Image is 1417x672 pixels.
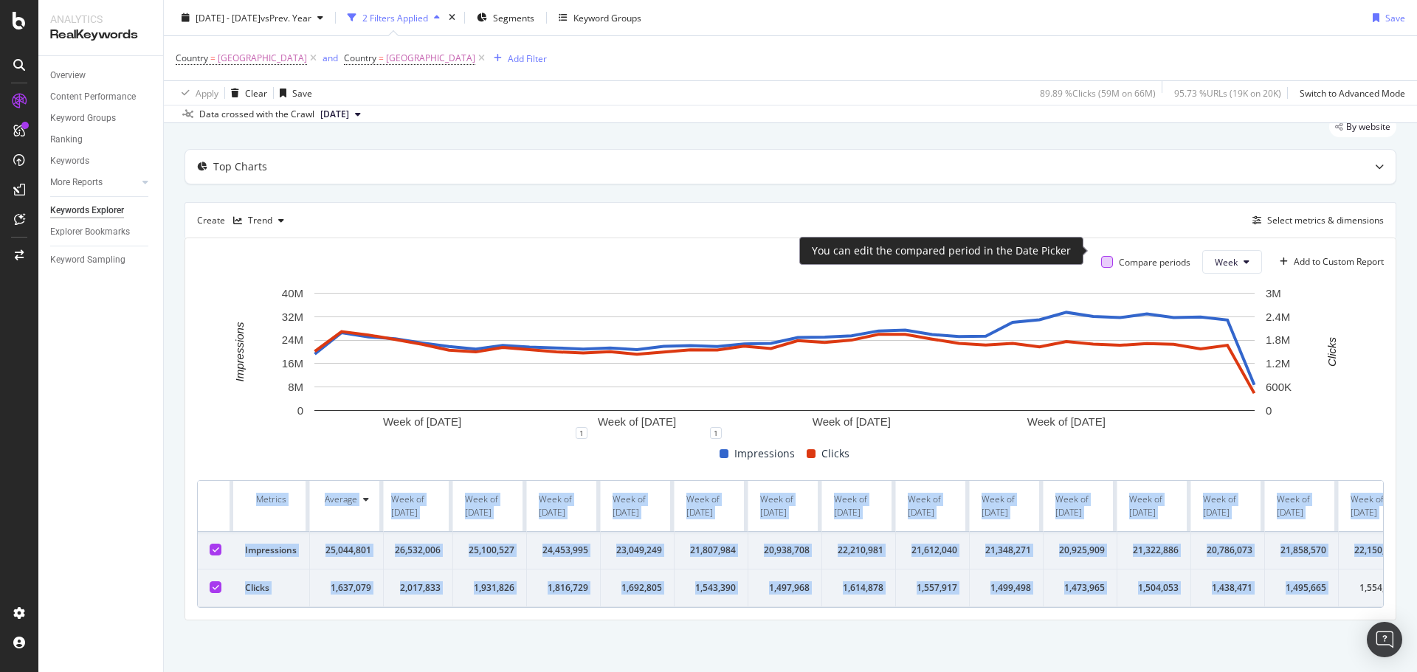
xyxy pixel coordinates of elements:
div: 25,100,527 [465,544,514,557]
text: 600K [1266,381,1292,393]
a: Keywords Explorer [50,203,153,218]
text: Week of [DATE] [383,416,461,429]
div: Week of [DATE] [760,493,810,519]
div: Switch to Advanced Mode [1300,86,1405,99]
div: 95.73 % URLs ( 19K on 20K ) [1174,86,1281,99]
div: 1,554,061 [1351,581,1400,595]
button: Keyword Groups [553,6,647,30]
div: Overview [50,68,86,83]
span: vs Prev. Year [261,11,311,24]
div: 89.89 % Clicks ( 59M on 66M ) [1040,86,1156,99]
div: Save [292,86,312,99]
div: Week of [DATE] [465,493,514,519]
div: 1,438,471 [1203,581,1252,595]
div: Save [1385,11,1405,24]
td: Impressions [233,532,310,569]
div: Keywords Explorer [50,203,124,218]
button: Clear [225,81,267,105]
div: 21,807,984 [686,544,736,557]
div: Week of [DATE] [613,493,662,519]
div: 22,210,981 [834,544,883,557]
div: Explorer Bookmarks [50,224,130,240]
span: [GEOGRAPHIC_DATA] [218,48,307,69]
div: 2,017,833 [391,581,441,595]
text: Week of [DATE] [598,416,676,429]
div: More Reports [50,175,103,190]
div: RealKeywords [50,27,151,44]
div: Week of [DATE] [1351,493,1400,519]
text: 24M [282,334,303,347]
div: Analytics [50,12,151,27]
text: 8M [288,381,303,393]
div: Keyword Groups [573,11,641,24]
text: 0 [297,404,303,417]
div: Week of [DATE] [1203,493,1252,519]
div: Week of [DATE] [1277,493,1326,519]
span: By website [1346,122,1390,131]
div: 1,497,968 [760,581,810,595]
button: Switch to Advanced Mode [1294,81,1405,105]
span: 2025 Sep. 2nd [320,108,349,121]
div: 26,532,006 [391,544,441,557]
button: Week [1202,250,1262,274]
div: times [446,10,458,25]
text: Impressions [233,322,246,381]
button: Save [1367,6,1405,30]
div: 1,692,805 [613,581,662,595]
td: Clicks [233,569,310,607]
div: Create [197,209,290,232]
div: 21,322,886 [1129,544,1179,557]
div: Keyword Groups [50,111,116,126]
div: Add Filter [508,52,547,64]
button: 2 Filters Applied [342,6,446,30]
button: Segments [471,6,540,30]
div: Add to Custom Report [1294,257,1384,266]
div: Compare periods [1119,256,1190,269]
span: Country [176,52,208,64]
span: Week [1215,256,1238,269]
text: 3M [1266,287,1281,299]
text: Clicks [1325,337,1338,367]
div: Ranking [50,132,83,148]
div: Data crossed with the Crawl [199,108,314,121]
a: Keywords [50,153,153,169]
div: legacy label [1329,117,1396,137]
span: Segments [493,11,534,24]
button: Add Filter [488,49,547,67]
text: Week of [DATE] [1027,416,1106,429]
div: 20,938,708 [760,544,810,557]
div: 1,499,498 [982,581,1031,595]
div: 1,931,826 [465,581,514,595]
div: Average [325,493,357,506]
div: 1,816,729 [539,581,588,595]
text: 32M [282,311,303,323]
button: Save [274,81,312,105]
svg: A chart. [197,285,1373,433]
a: Keyword Sampling [50,252,153,268]
div: Metrics [245,493,297,506]
div: Week of [DATE] [1055,493,1105,519]
div: 21,612,040 [908,544,957,557]
div: 1 [576,427,587,439]
div: 1,504,053 [1129,581,1179,595]
text: 16M [282,357,303,370]
button: [DATE] - [DATE]vsPrev. Year [176,6,329,30]
div: Top Charts [213,159,267,174]
div: You can edit the compared period in the Date Picker [812,243,1071,258]
div: Keywords [50,153,89,169]
span: Country [344,52,376,64]
button: [DATE] [314,105,367,123]
a: Content Performance [50,89,153,105]
a: Keyword Groups [50,111,153,126]
div: Trend [248,216,272,225]
div: Clear [245,86,267,99]
div: 23,049,249 [613,544,662,557]
div: 1 [710,427,722,439]
div: Apply [196,86,218,99]
button: Trend [227,209,290,232]
div: 22,150,996 [1351,544,1400,557]
button: Add to Custom Report [1274,250,1384,274]
button: Apply [176,81,218,105]
text: 2.4M [1266,311,1290,323]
